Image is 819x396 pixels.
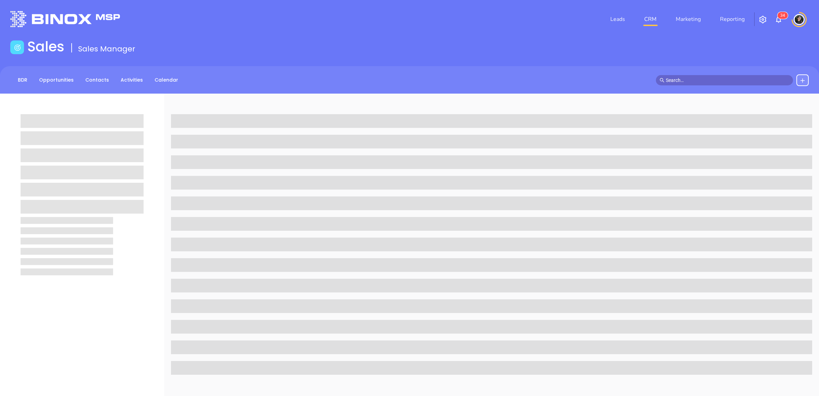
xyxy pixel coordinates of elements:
[78,44,135,54] span: Sales Manager
[778,12,788,19] sup: 34
[10,11,120,27] img: logo
[660,78,664,83] span: search
[35,74,78,86] a: Opportunities
[150,74,182,86] a: Calendar
[717,12,747,26] a: Reporting
[641,12,659,26] a: CRM
[27,38,64,55] h1: Sales
[666,76,789,84] input: Search…
[783,13,785,18] span: 4
[14,74,32,86] a: BDR
[608,12,628,26] a: Leads
[774,15,783,24] img: iconNotification
[794,14,805,25] img: user
[117,74,147,86] a: Activities
[759,15,767,24] img: iconSetting
[81,74,113,86] a: Contacts
[673,12,704,26] a: Marketing
[780,13,783,18] span: 3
